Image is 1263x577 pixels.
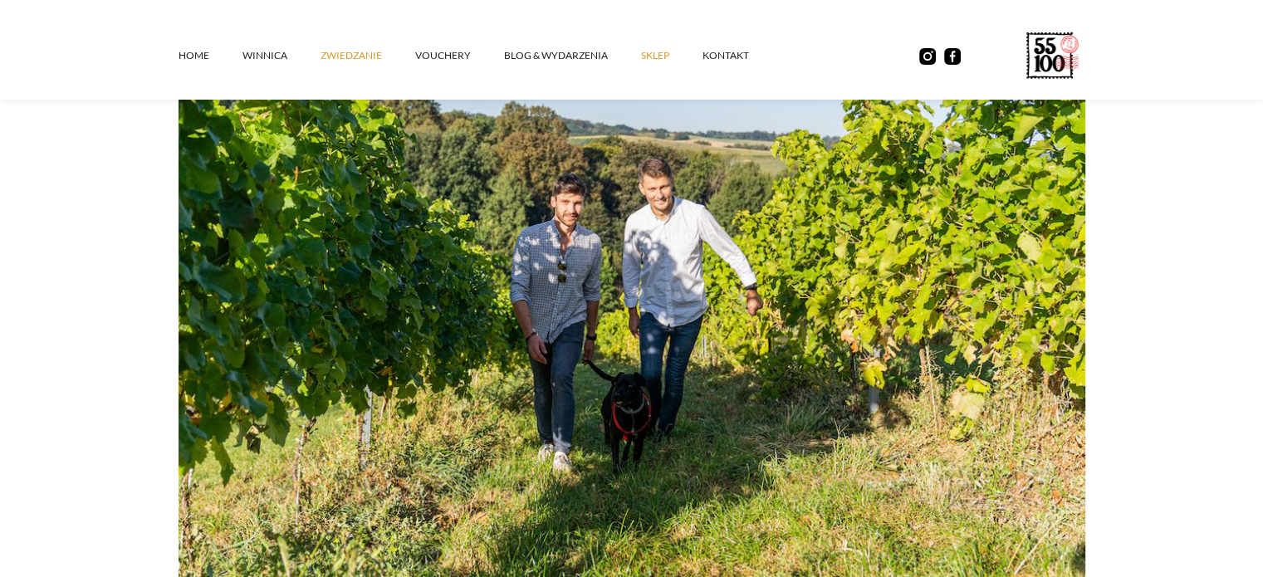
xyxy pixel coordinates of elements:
a: kontakt [702,31,782,81]
a: Home [179,31,242,81]
a: winnica [242,31,321,81]
a: ZWIEDZANIE [321,31,415,81]
a: SKLEP [641,31,702,81]
a: Blog & Wydarzenia [504,31,641,81]
a: vouchery [415,31,504,81]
